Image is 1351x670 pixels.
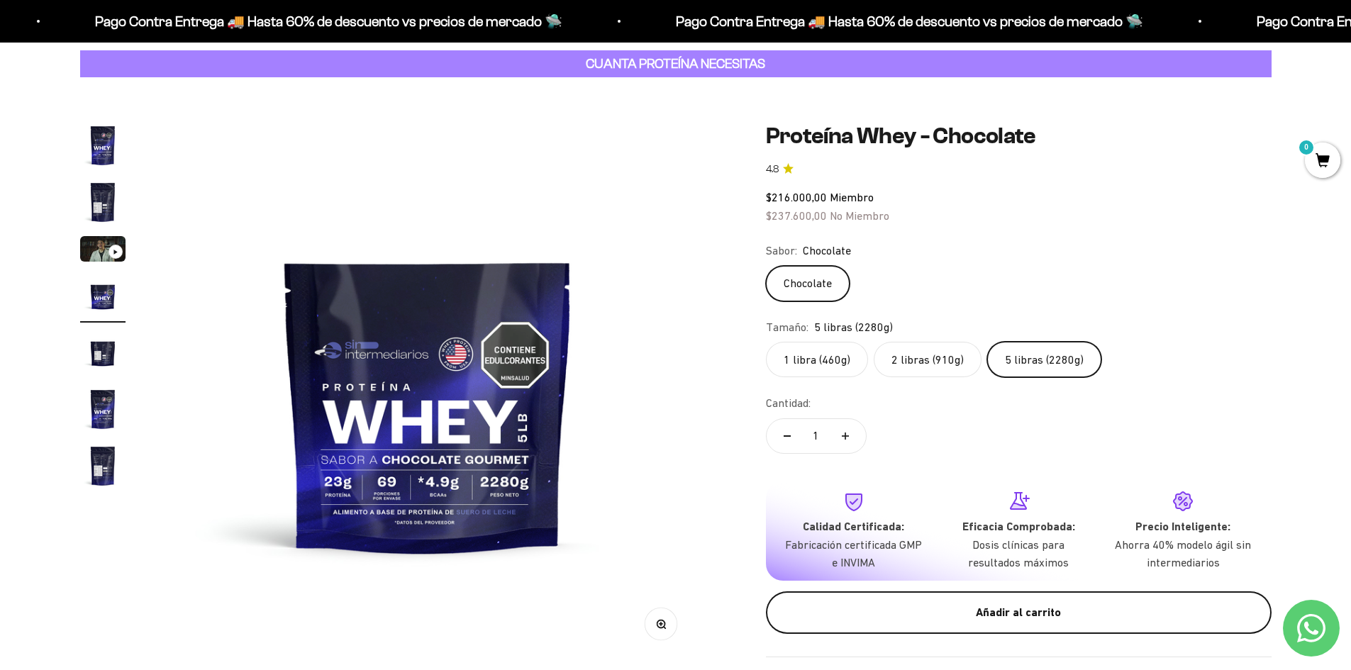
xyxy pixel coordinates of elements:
[766,162,1272,177] a: 4.84.8 de 5.0 estrellas
[766,209,827,222] span: $237.600,00
[673,10,1140,33] p: Pago Contra Entrega 🚚 Hasta 60% de descuento vs precios de mercado 🛸
[947,536,1089,572] p: Dosis clínicas para resultados máximos
[80,123,126,168] img: Proteína Whey - Chocolate
[80,443,126,488] img: Proteína Whey - Chocolate
[159,123,697,661] img: Proteína Whey - Chocolate
[794,603,1243,622] div: Añadir al carrito
[80,330,126,379] button: Ir al artículo 5
[962,520,1075,533] strong: Eficacia Comprobada:
[80,236,126,266] button: Ir al artículo 3
[80,179,126,225] img: Proteína Whey - Chocolate
[80,123,126,172] button: Ir al artículo 1
[830,191,874,203] span: Miembro
[1305,154,1340,169] a: 0
[586,56,765,71] strong: CUANTA PROTEÍNA NECESITAS
[1112,536,1254,572] p: Ahorra 40% modelo ágil sin intermediarios
[1135,520,1230,533] strong: Precio Inteligente:
[803,242,851,260] span: Chocolate
[766,394,811,413] label: Cantidad:
[766,191,827,203] span: $216.000,00
[766,123,1272,150] h1: Proteína Whey - Chocolate
[80,273,126,323] button: Ir al artículo 4
[767,419,808,453] button: Reducir cantidad
[80,273,126,318] img: Proteína Whey - Chocolate
[1298,139,1315,156] mark: 0
[80,443,126,493] button: Ir al artículo 7
[830,209,889,222] span: No Miembro
[766,318,808,337] legend: Tamaño:
[783,536,925,572] p: Fabricación certificada GMP e INVIMA
[80,330,126,375] img: Proteína Whey - Chocolate
[766,591,1272,634] button: Añadir al carrito
[814,318,893,337] span: 5 libras (2280g)
[803,520,904,533] strong: Calidad Certificada:
[80,386,126,436] button: Ir al artículo 6
[766,242,797,260] legend: Sabor:
[80,386,126,432] img: Proteína Whey - Chocolate
[766,162,779,177] span: 4.8
[80,179,126,229] button: Ir al artículo 2
[825,419,866,453] button: Aumentar cantidad
[92,10,560,33] p: Pago Contra Entrega 🚚 Hasta 60% de descuento vs precios de mercado 🛸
